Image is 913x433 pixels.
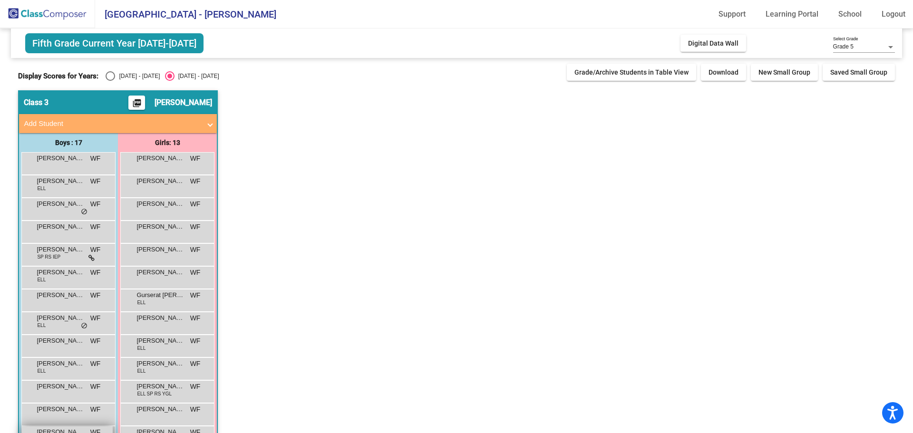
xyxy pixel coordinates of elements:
[37,290,84,300] span: [PERSON_NAME]
[136,176,184,186] span: [PERSON_NAME]
[90,154,101,164] span: WF
[136,359,184,368] span: [PERSON_NAME]
[190,245,201,255] span: WF
[136,245,184,254] span: [PERSON_NAME]
[90,359,101,369] span: WF
[90,199,101,209] span: WF
[711,7,753,22] a: Support
[190,199,201,209] span: WF
[751,64,818,81] button: New Small Group
[874,7,913,22] a: Logout
[37,245,84,254] span: [PERSON_NAME]
[137,367,146,375] span: ELL
[709,68,738,76] span: Download
[190,382,201,392] span: WF
[90,313,101,323] span: WF
[81,208,87,216] span: do_not_disturb_alt
[190,313,201,323] span: WF
[136,290,184,300] span: Gurserat [PERSON_NAME]
[833,43,854,50] span: Grade 5
[701,64,746,81] button: Download
[37,185,46,192] span: ELL
[823,64,895,81] button: Saved Small Group
[136,268,184,277] span: [PERSON_NAME]
[37,253,60,260] span: SP RS IEP
[37,176,84,186] span: [PERSON_NAME] [PERSON_NAME]
[758,7,826,22] a: Learning Portal
[155,98,212,107] span: [PERSON_NAME]
[90,268,101,278] span: WF
[37,367,46,375] span: ELL
[136,313,184,323] span: [PERSON_NAME]
[24,118,201,129] mat-panel-title: Add Student
[831,7,869,22] a: School
[190,290,201,300] span: WF
[688,39,738,47] span: Digital Data Wall
[37,199,84,209] span: [PERSON_NAME]
[19,133,118,152] div: Boys : 17
[567,64,696,81] button: Grade/Archive Students in Table View
[90,222,101,232] span: WF
[118,133,217,152] div: Girls: 13
[190,154,201,164] span: WF
[574,68,689,76] span: Grade/Archive Students in Table View
[190,222,201,232] span: WF
[37,154,84,163] span: [PERSON_NAME]
[190,404,201,414] span: WF
[190,176,201,186] span: WF
[136,404,184,414] span: [PERSON_NAME]
[18,72,98,80] span: Display Scores for Years:
[25,33,204,53] span: Fifth Grade Current Year [DATE]-[DATE]
[19,114,217,133] mat-expansion-panel-header: Add Student
[90,404,101,414] span: WF
[190,268,201,278] span: WF
[90,176,101,186] span: WF
[190,336,201,346] span: WF
[37,222,84,231] span: [PERSON_NAME]
[190,359,201,369] span: WF
[137,345,146,352] span: ELL
[175,72,219,80] div: [DATE] - [DATE]
[136,222,184,231] span: [PERSON_NAME] [PERSON_NAME]
[37,313,84,323] span: [PERSON_NAME]
[758,68,810,76] span: New Small Group
[830,68,887,76] span: Saved Small Group
[37,404,84,414] span: [PERSON_NAME]
[137,299,146,306] span: ELL
[24,98,49,107] span: Class 3
[136,336,184,346] span: [PERSON_NAME] [PERSON_NAME]
[90,382,101,392] span: WF
[106,71,219,81] mat-radio-group: Select an option
[37,382,84,391] span: [PERSON_NAME]
[137,390,172,397] span: ELL SP RS YGL
[90,290,101,300] span: WF
[37,322,46,329] span: ELL
[131,98,143,112] mat-icon: picture_as_pdf
[37,276,46,283] span: ELL
[81,322,87,330] span: do_not_disturb_alt
[90,245,101,255] span: WF
[136,199,184,209] span: [PERSON_NAME]
[136,382,184,391] span: [PERSON_NAME]
[90,336,101,346] span: WF
[37,336,84,346] span: [PERSON_NAME] Canal-[PERSON_NAME]
[680,35,746,52] button: Digital Data Wall
[128,96,145,110] button: Print Students Details
[37,359,84,368] span: [PERSON_NAME]
[115,72,160,80] div: [DATE] - [DATE]
[136,154,184,163] span: [PERSON_NAME]
[95,7,276,22] span: [GEOGRAPHIC_DATA] - [PERSON_NAME]
[37,268,84,277] span: [PERSON_NAME]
